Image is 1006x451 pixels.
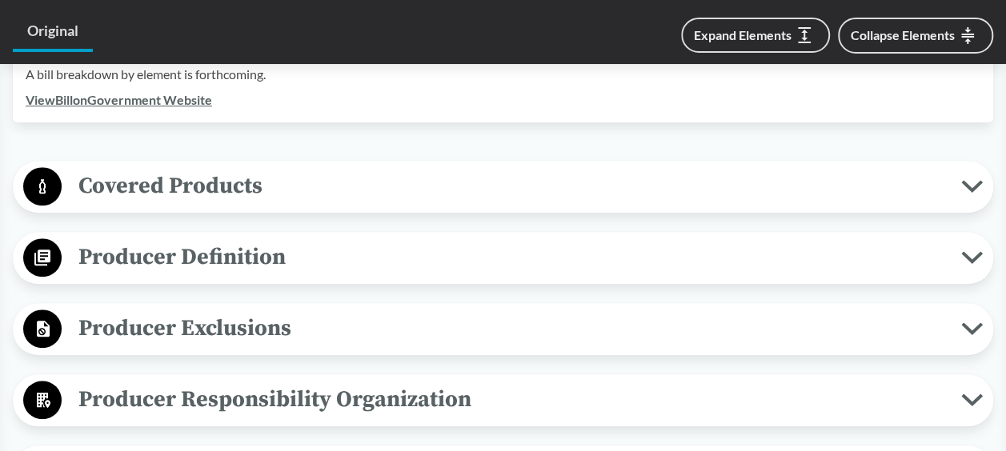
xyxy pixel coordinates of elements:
a: ViewBillonGovernment Website [26,92,212,107]
a: Original [13,13,93,52]
button: Producer Exclusions [18,309,988,349]
button: Collapse Elements [838,18,993,54]
button: Expand Elements [681,18,830,53]
span: Producer Responsibility Organization [62,381,961,417]
button: Producer Definition [18,237,988,278]
span: Producer Definition [62,239,961,275]
span: Producer Exclusions [62,310,961,346]
span: Covered Products [62,168,961,204]
button: Covered Products [18,166,988,207]
button: Producer Responsibility Organization [18,380,988,421]
p: A bill breakdown by element is forthcoming. [26,65,980,84]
